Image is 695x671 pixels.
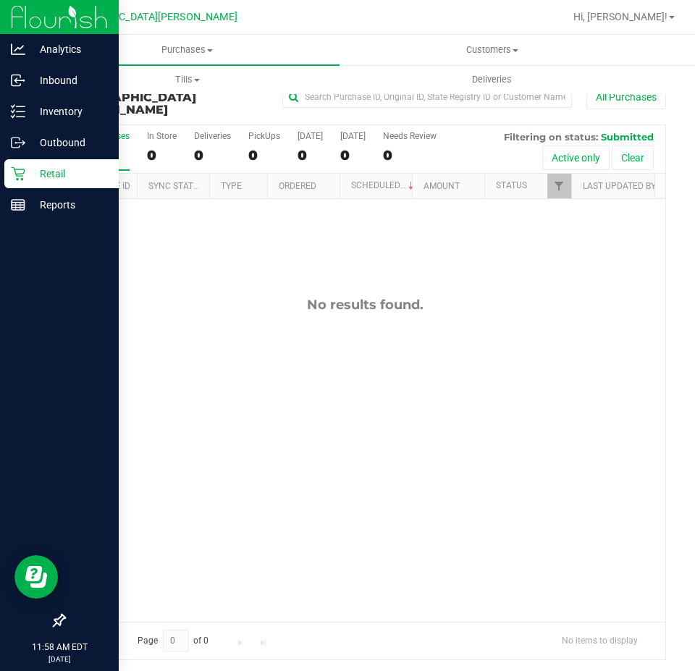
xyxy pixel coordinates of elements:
a: Amount [424,181,460,191]
inline-svg: Retail [11,166,25,181]
a: Sync Status [148,181,204,191]
p: 11:58 AM EDT [7,641,112,654]
div: [DATE] [340,131,366,141]
inline-svg: Reports [11,198,25,212]
button: Clear [612,145,654,170]
a: Last Updated By [583,181,656,191]
inline-svg: Analytics [11,42,25,56]
a: Purchases [35,35,340,65]
a: Tills [35,64,340,95]
div: 0 [298,147,323,164]
p: Analytics [25,41,112,58]
a: Ordered [279,181,316,191]
span: Hi, [PERSON_NAME]! [573,11,667,22]
div: Needs Review [383,131,437,141]
a: Scheduled [351,180,417,190]
a: Status [496,180,527,190]
button: All Purchases [586,85,666,109]
p: [DATE] [7,654,112,664]
div: No results found. [64,297,665,313]
div: 0 [383,147,437,164]
iframe: Resource center [14,555,58,599]
div: 0 [147,147,177,164]
button: Active only [542,145,610,170]
p: Inbound [25,72,112,89]
a: Filter [547,174,571,198]
p: Reports [25,196,112,214]
div: PickUps [248,131,280,141]
span: Customers [340,43,644,56]
span: No items to display [550,630,649,651]
span: [GEOGRAPHIC_DATA][PERSON_NAME] [64,90,196,117]
span: Deliveries [452,73,531,86]
span: Page of 0 [125,630,221,652]
span: Filtering on status: [504,131,598,143]
inline-svg: Outbound [11,135,25,150]
h3: Purchase Fulfillment: [64,78,264,117]
span: Tills [35,73,339,86]
div: 0 [194,147,231,164]
p: Retail [25,165,112,182]
p: Inventory [25,103,112,120]
div: 0 [248,147,280,164]
a: Deliveries [340,64,644,95]
span: Submitted [601,131,654,143]
input: Search Purchase ID, Original ID, State Registry ID or Customer Name... [282,86,572,108]
span: Purchases [35,43,340,56]
div: Deliveries [194,131,231,141]
div: In Store [147,131,177,141]
a: Type [221,181,242,191]
span: [GEOGRAPHIC_DATA][PERSON_NAME] [59,11,237,23]
div: 0 [340,147,366,164]
div: [DATE] [298,131,323,141]
p: Outbound [25,134,112,151]
inline-svg: Inbound [11,73,25,88]
inline-svg: Inventory [11,104,25,119]
a: Customers [340,35,644,65]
